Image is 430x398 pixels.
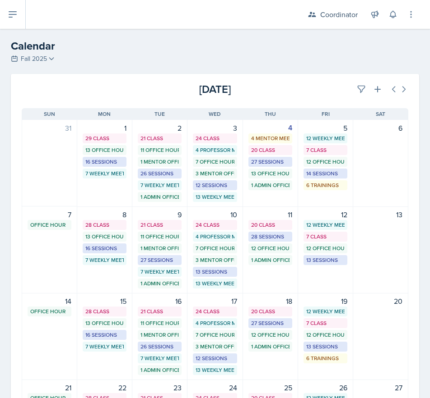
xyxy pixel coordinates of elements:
span: Fri [322,110,330,118]
div: 12 Office Hours [306,244,345,252]
div: 23 [138,382,182,393]
div: 4 Professor Meetings [196,319,234,327]
div: 1 Admin Office Hour [140,279,179,288]
div: 7 Class [306,146,345,154]
div: 3 Mentor Office Hours [196,169,234,178]
span: Tue [154,110,165,118]
div: 2 [138,123,182,133]
div: 15 [83,296,126,307]
div: 27 [359,382,402,393]
div: 20 Class [251,146,290,154]
div: 12 Sessions [196,181,234,189]
span: Fall 2025 [21,54,47,64]
div: 4 Professor Meetings [196,146,234,154]
div: 27 Sessions [140,256,179,264]
div: 26 Sessions [140,343,179,351]
div: 28 Class [85,221,124,229]
span: Thu [265,110,276,118]
div: Office Hour [30,221,69,229]
div: 10 [193,209,237,220]
div: 9 [138,209,182,220]
div: 7 Office Hours [196,244,234,252]
div: 19 [304,296,347,307]
div: 26 [304,382,347,393]
div: 7 Weekly Meetings [140,181,179,189]
div: 12 Office Hours [306,331,345,339]
div: 13 Weekly Meetings [196,193,234,201]
div: 1 [83,123,126,133]
div: 16 [138,296,182,307]
div: 24 [193,382,237,393]
div: 16 Sessions [85,158,124,166]
div: 14 Sessions [306,169,345,178]
div: 12 Weekly Meetings [306,307,345,316]
div: 26 Sessions [140,169,179,178]
div: 7 Weekly Meetings [85,169,124,178]
div: 13 Sessions [196,268,234,276]
div: 3 Mentor Office Hours [196,256,234,264]
div: 31 [28,123,71,133]
div: 16 Sessions [85,331,124,339]
div: 24 Class [196,307,234,316]
div: 7 Weekly Meetings [140,268,179,276]
div: 24 Class [196,134,234,142]
div: 1 Admin Office Hour [251,181,290,189]
div: 12 Weekly Meetings [306,134,345,142]
span: Mon [98,110,111,118]
div: 11 Office Hours [140,233,179,241]
div: 14 [28,296,71,307]
div: 7 Office Hours [196,331,234,339]
div: 11 Office Hours [140,146,179,154]
div: 6 Trainings [306,354,345,362]
div: 8 [83,209,126,220]
div: 7 [28,209,71,220]
div: 21 Class [140,307,179,316]
div: 27 Sessions [251,158,290,166]
div: 1 Admin Office Hour [140,366,179,374]
div: 7 Class [306,319,345,327]
span: Wed [209,110,221,118]
div: 6 Trainings [306,181,345,189]
div: 18 [248,296,292,307]
div: 5 [304,123,347,133]
div: 12 [304,209,347,220]
div: 12 Office Hours [251,331,290,339]
div: 12 Weekly Meetings [306,221,345,229]
div: 12 Sessions [196,354,234,362]
div: 6 [359,123,402,133]
div: 13 Sessions [306,343,345,351]
div: 11 [248,209,292,220]
div: 27 Sessions [251,319,290,327]
div: 28 Class [85,307,124,316]
div: 7 Class [306,233,345,241]
div: 1 Admin Office Hour [251,256,290,264]
div: 21 Class [140,221,179,229]
div: 13 Office Hours [251,169,290,178]
div: 16 Sessions [85,244,124,252]
div: 1 Admin Office Hour [251,343,290,351]
div: 21 Class [140,134,179,142]
div: 3 Mentor Office Hours [196,343,234,351]
div: 1 Mentor Office Hour [140,244,179,252]
div: 1 Admin Office Hour [140,193,179,201]
div: 3 [193,123,237,133]
div: 11 Office Hours [140,319,179,327]
span: Sat [376,110,385,118]
div: 29 Class [85,134,124,142]
div: 13 Office Hours [85,146,124,154]
div: 20 Class [251,221,290,229]
div: 4 [248,123,292,133]
div: 17 [193,296,237,307]
div: 13 [359,209,402,220]
div: 20 Class [251,307,290,316]
div: [DATE] [150,81,279,97]
div: 13 Weekly Meetings [196,366,234,374]
div: 13 Office Hours [85,319,124,327]
div: 13 Sessions [306,256,345,264]
div: 21 [28,382,71,393]
div: 13 Weekly Meetings [196,279,234,288]
div: 25 [248,382,292,393]
div: 22 [83,382,126,393]
div: 12 Office Hours [306,158,345,166]
div: 7 Office Hours [196,158,234,166]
